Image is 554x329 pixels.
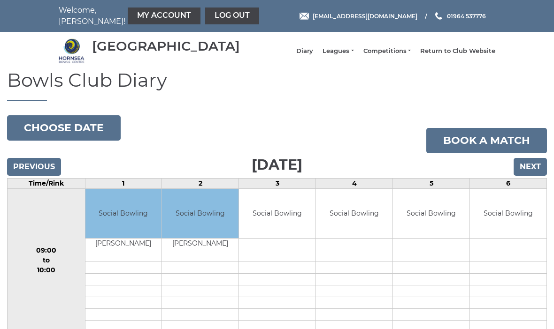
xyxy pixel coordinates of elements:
[300,13,309,20] img: Email
[420,47,495,55] a: Return to Club Website
[162,238,239,250] td: [PERSON_NAME]
[239,179,316,189] td: 3
[7,158,61,176] input: Previous
[393,179,470,189] td: 5
[434,12,486,21] a: Phone us 01964 537776
[7,115,121,141] button: Choose date
[300,12,417,21] a: Email [EMAIL_ADDRESS][DOMAIN_NAME]
[128,7,200,24] a: My Account
[59,5,232,27] nav: Welcome, [PERSON_NAME]!
[8,179,85,189] td: Time/Rink
[85,189,162,238] td: Social Bowling
[435,12,442,20] img: Phone us
[59,38,85,64] img: Hornsea Bowls Centre
[296,47,313,55] a: Diary
[316,179,393,189] td: 4
[426,128,547,153] a: Book a match
[323,47,354,55] a: Leagues
[85,179,162,189] td: 1
[470,179,547,189] td: 6
[92,39,240,53] div: [GEOGRAPHIC_DATA]
[239,189,315,238] td: Social Bowling
[316,189,392,238] td: Social Bowling
[313,12,417,19] span: [EMAIL_ADDRESS][DOMAIN_NAME]
[162,189,239,238] td: Social Bowling
[162,179,239,189] td: 2
[470,189,546,238] td: Social Bowling
[205,7,259,24] a: Log out
[393,189,469,238] td: Social Bowling
[447,12,486,19] span: 01964 537776
[514,158,547,176] input: Next
[85,238,162,250] td: [PERSON_NAME]
[7,70,547,101] h1: Bowls Club Diary
[363,47,411,55] a: Competitions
